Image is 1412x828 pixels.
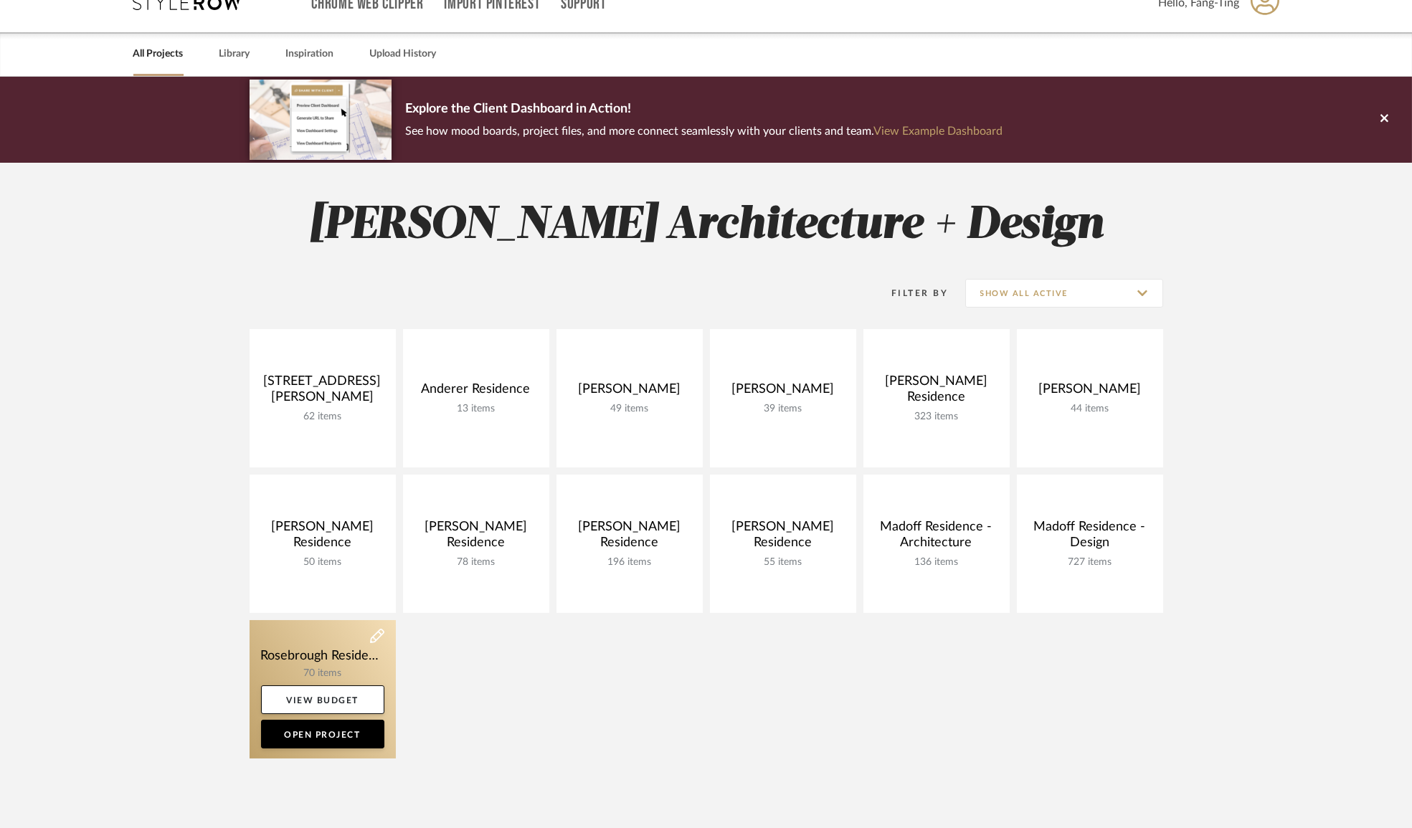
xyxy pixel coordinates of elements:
div: 49 items [568,403,691,415]
div: [PERSON_NAME] [721,381,845,403]
a: Upload History [370,44,437,64]
div: [PERSON_NAME] Residence [875,373,998,411]
a: View Example Dashboard [874,125,1003,137]
div: 136 items [875,556,998,568]
p: Explore the Client Dashboard in Action! [406,98,1003,121]
div: 50 items [261,556,384,568]
p: See how mood boards, project files, and more connect seamlessly with your clients and team. [406,121,1003,141]
a: View Budget [261,685,384,714]
a: Open Project [261,720,384,748]
div: [PERSON_NAME] [568,381,691,403]
div: [PERSON_NAME] Residence [721,519,845,556]
div: [PERSON_NAME] Residence [261,519,384,556]
img: d5d033c5-7b12-40c2-a960-1ecee1989c38.png [250,80,392,159]
div: [PERSON_NAME] Residence [568,519,691,556]
div: 727 items [1028,556,1152,568]
div: [STREET_ADDRESS][PERSON_NAME] [261,373,384,411]
div: 323 items [875,411,998,423]
div: 196 items [568,556,691,568]
div: 39 items [721,403,845,415]
div: [PERSON_NAME] Residence [414,519,538,556]
div: Madoff Residence - Design [1028,519,1152,556]
div: Anderer Residence [414,381,538,403]
h2: [PERSON_NAME] Architecture + Design [190,199,1223,252]
a: Inspiration [286,44,334,64]
div: [PERSON_NAME] [1028,381,1152,403]
div: 55 items [721,556,845,568]
div: 78 items [414,556,538,568]
div: 44 items [1028,403,1152,415]
div: Filter By [873,286,949,300]
a: Library [219,44,250,64]
div: Madoff Residence - Architecture [875,519,998,556]
a: All Projects [133,44,184,64]
div: 62 items [261,411,384,423]
div: 13 items [414,403,538,415]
